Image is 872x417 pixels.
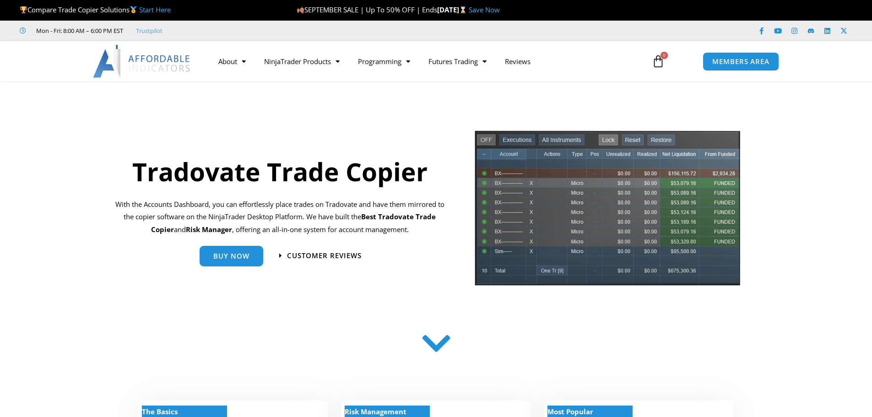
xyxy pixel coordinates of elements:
[661,52,668,59] span: 0
[186,225,232,234] strong: Risk Manager
[469,5,500,14] a: Save Now
[114,154,446,189] h1: Tradovate Trade Copier
[460,6,466,13] img: ⌛
[139,5,171,14] a: Start Here
[712,58,769,65] span: MEMBERS AREA
[496,51,540,72] a: Reviews
[345,407,406,416] strong: Risk Management
[547,407,593,416] strong: Most Popular
[34,25,123,36] span: Mon - Fri: 8:00 AM – 6:00 PM EST
[20,5,171,14] span: Compare Trade Copier Solutions
[287,252,362,259] span: Customer Reviews
[279,252,362,259] a: Customer Reviews
[142,407,178,416] strong: The Basics
[419,51,496,72] a: Futures Trading
[437,5,469,14] strong: [DATE]
[474,130,741,293] img: tradecopier | Affordable Indicators – NinjaTrader
[209,51,255,72] a: About
[213,253,249,260] span: Buy Now
[209,51,641,72] nav: Menu
[200,246,263,266] a: Buy Now
[638,48,678,75] a: 0
[114,198,446,237] p: With the Accounts Dashboard, you can effortlessly place trades on Tradovate and have them mirrore...
[130,6,137,13] img: 🥇
[703,52,779,71] a: MEMBERS AREA
[297,6,304,13] img: 🍂
[20,6,27,13] img: 🏆
[93,45,191,78] img: LogoAI | Affordable Indicators – NinjaTrader
[297,5,437,14] span: SEPTEMBER SALE | Up To 50% OFF | Ends
[136,25,162,36] a: Trustpilot
[349,51,419,72] a: Programming
[255,51,349,72] a: NinjaTrader Products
